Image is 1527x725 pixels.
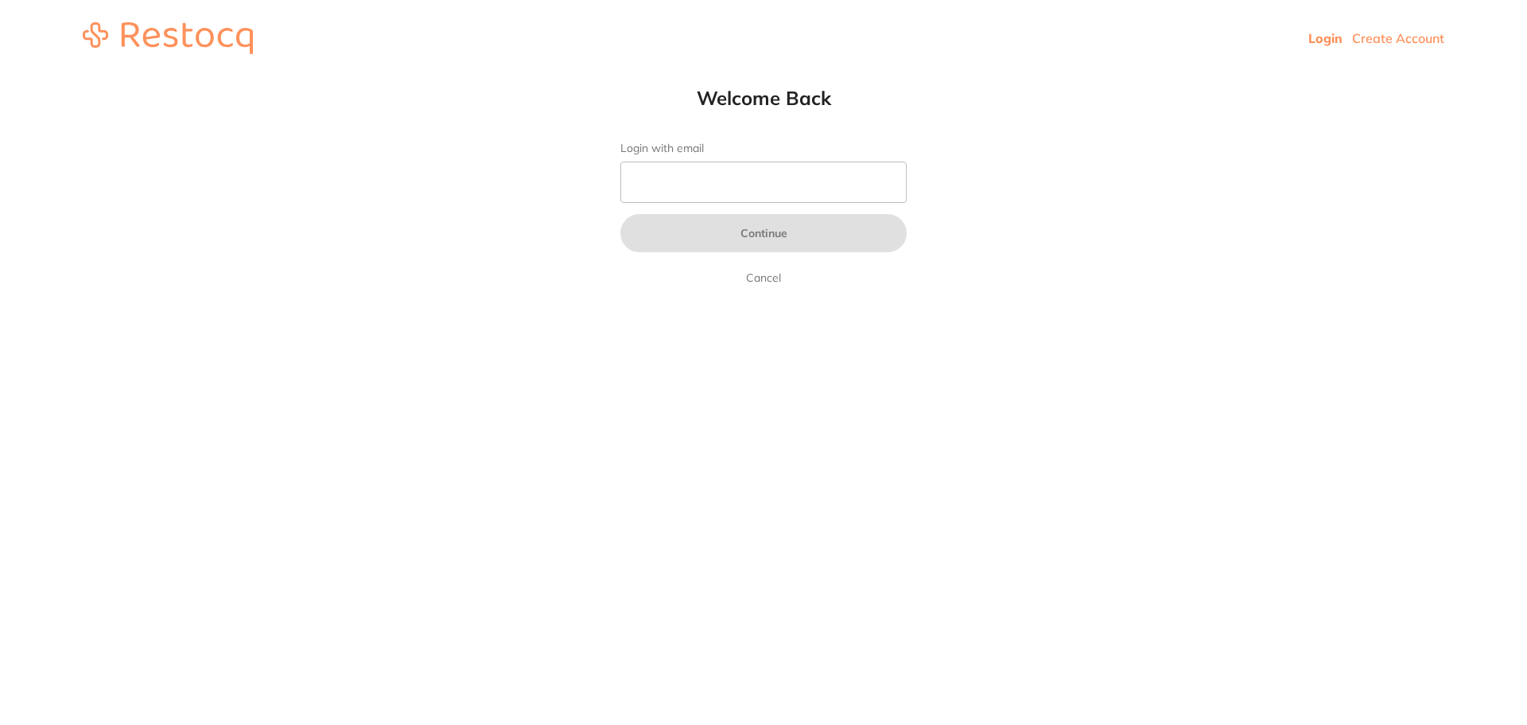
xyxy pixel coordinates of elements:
img: restocq_logo.svg [83,22,253,54]
a: Cancel [743,268,784,287]
label: Login with email [620,142,907,155]
a: Create Account [1352,30,1444,46]
h1: Welcome Back [589,86,938,110]
a: Login [1308,30,1342,46]
button: Continue [620,214,907,252]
